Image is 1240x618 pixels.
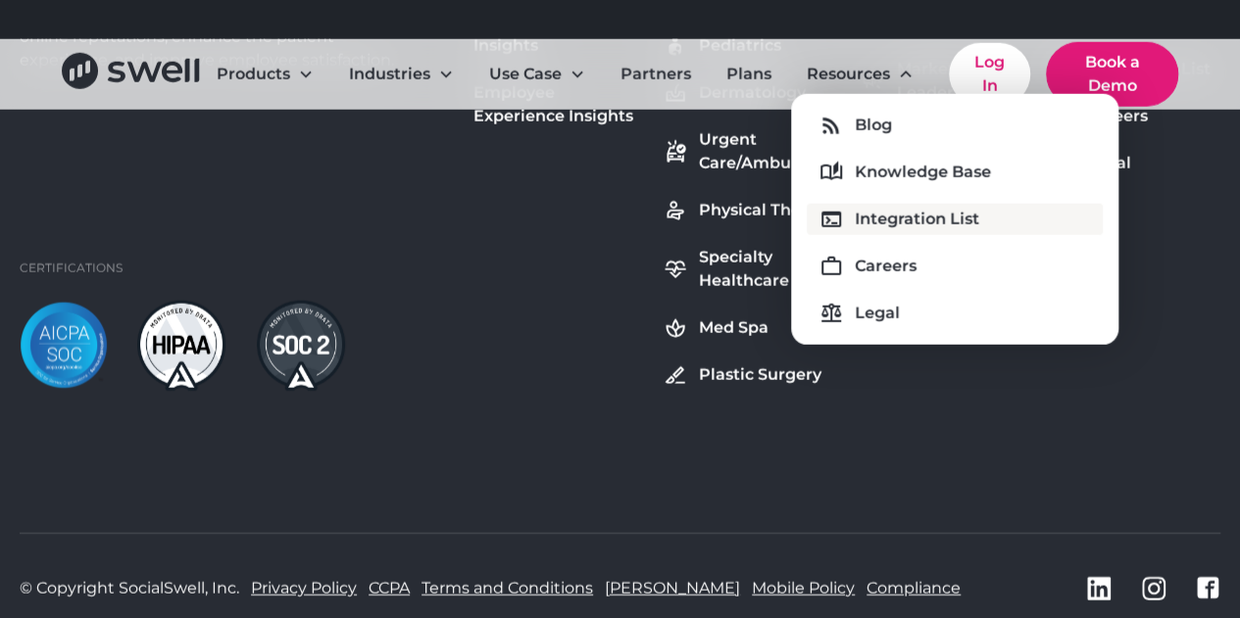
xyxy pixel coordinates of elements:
[659,195,841,226] a: Physical Therapy
[698,316,768,340] div: Med Spa
[489,63,562,86] div: Use Case
[807,298,1103,329] a: Legal
[257,301,345,391] img: soc2-dark.png
[867,577,961,600] a: Compliance
[807,251,1103,282] a: Careers
[659,312,841,344] a: Med Spa
[752,577,855,600] a: Mobile Policy
[217,63,290,86] div: Products
[137,301,225,391] img: hipaa-light.png
[698,128,837,175] div: Urgent Care/Ambulatory
[369,577,410,600] a: CCPA
[698,199,835,222] div: Physical Therapy
[349,63,430,86] div: Industries
[807,110,1103,141] a: Blog
[698,246,837,293] div: Specialty Healthcare
[855,114,892,137] div: Blog
[605,577,740,600] a: [PERSON_NAME]
[659,242,841,297] a: Specialty Healthcare
[473,55,601,94] div: Use Case
[62,53,200,96] a: home
[807,63,890,86] div: Resources
[333,55,470,94] div: Industries
[605,55,707,94] a: Partners
[807,204,1103,235] a: Integration List
[20,260,123,277] div: Certifications
[201,55,329,94] div: Products
[855,302,900,325] div: Legal
[1047,148,1220,179] a: Legal
[855,208,979,231] div: Integration List
[949,43,1030,106] a: Log In
[1046,42,1178,107] a: Book a Demo
[1047,101,1220,132] a: Careers
[855,255,917,278] div: Careers
[659,124,841,179] a: Urgent Care/Ambulatory
[711,55,787,94] a: Plans
[251,577,357,600] a: Privacy Policy
[659,359,841,391] a: Plastic Surgery
[20,577,239,600] div: © Copyright SocialSwell, Inc.
[855,161,991,184] div: Knowledge Base
[807,157,1103,188] a: Knowledge Base
[422,577,593,600] a: Terms and Conditions
[791,94,1118,345] nav: Resources
[698,363,820,387] div: Plastic Surgery
[791,55,929,94] div: Resources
